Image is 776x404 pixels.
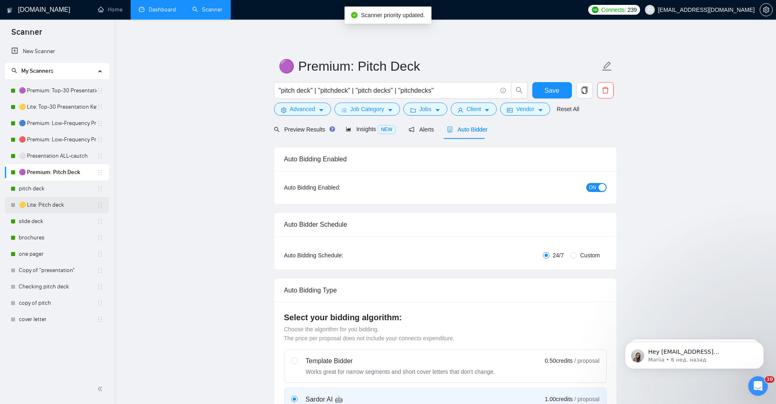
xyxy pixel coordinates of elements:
[589,183,596,192] span: ON
[351,12,358,18] span: check-circle
[19,83,97,99] a: 🟣 Premium: Top-30 Presentation Keywords
[5,230,109,246] li: brochures
[507,107,513,113] span: idcard
[139,6,176,13] a: dashboardDashboard
[5,83,109,99] li: 🟣 Premium: Top-30 Presentation Keywords
[447,127,453,132] span: robot
[435,107,440,113] span: caret-down
[7,116,157,302] div: 8777931@gmail.com говорит…
[409,127,414,132] span: notification
[5,295,109,311] li: copy of pitch
[410,107,416,113] span: folder
[5,181,109,197] li: pitch deck
[281,107,287,113] span: setting
[574,395,599,403] span: / proposal
[29,116,157,301] div: loremi dolo, sitametc ad elitse doeius, te incididuntu laboreet dolo magnaal e adminimv quis.... ...
[447,126,487,133] span: Auto Bidder
[361,12,425,18] span: Scanner priority updated.
[97,267,103,274] span: holder
[5,3,21,19] button: go back
[760,7,772,13] span: setting
[318,107,324,113] span: caret-down
[419,105,431,114] span: Jobs
[23,4,36,18] img: Profile image for Dima
[5,262,109,279] li: Copy of "presentation"
[765,376,774,383] span: 10
[97,385,105,393] span: double-left
[484,107,490,113] span: caret-down
[458,107,463,113] span: user
[36,121,150,297] div: loremi dolo, sitametc ad elitse doeius, te incididuntu laboreet dolo magnaal e adminimv quis.... ...
[97,300,103,306] span: holder
[274,126,333,133] span: Preview Results
[5,311,109,328] li: cover letter
[19,99,97,115] a: 🟡 Lite: Top-30 Presentation Keywords
[284,183,391,192] div: Auto Bidding Enabled:
[19,181,97,197] a: pitch deck
[19,132,97,148] a: 🔴 Premium: Low-Frequency Presentations
[284,251,391,260] div: Auto Bidding Schedule:
[19,148,97,164] a: ⚪ Presentation ALL-cautch
[97,120,103,127] span: holder
[647,7,653,13] span: user
[387,107,393,113] span: caret-down
[5,213,109,230] li: slide deck
[284,312,607,323] h4: Select your bidding algorithm:
[577,87,592,94] span: copy
[40,10,111,18] p: В сети последние 15 мин
[511,82,527,98] button: search
[601,5,626,14] span: Connects:
[409,126,434,133] span: Alerts
[19,295,97,311] a: copy of pitch
[19,230,97,246] a: brochures
[597,82,614,98] button: delete
[40,4,56,10] h1: Dima
[284,147,607,171] div: Auto Bidding Enabled
[97,87,103,94] span: holder
[13,92,62,96] div: Dima • 3 дн. назад
[576,82,593,98] button: copy
[274,103,331,116] button: settingAdvancedcaret-down
[13,37,127,85] div: Не за что, просим прощение за неудобства 😥 Пожалуйста, [PERSON_NAME] нам знать, если мы можем чем...
[97,136,103,143] span: holder
[19,279,97,295] a: Checking pitch deck
[5,115,109,132] li: 🔵 Premium: Low-Frequency Presentations
[5,148,109,164] li: ⚪ Presentation ALL-cautch
[97,185,103,192] span: holder
[329,125,336,133] div: Tooltip anchor
[557,105,579,114] a: Reset All
[97,153,103,159] span: holder
[13,268,19,274] button: Средство выбора эмодзи
[341,107,347,113] span: bars
[279,85,497,96] input: Search Freelance Jobs...
[598,87,613,94] span: delete
[19,115,97,132] a: 🔵 Premium: Low-Frequency Presentations
[5,132,109,148] li: 🔴 Premium: Low-Frequency Presentations
[574,357,599,365] span: / proposal
[97,202,103,208] span: holder
[5,164,109,181] li: 🟣 Premium: Pitch Deck
[306,368,495,376] div: Works great for narrow segments and short cover letters that don't change.
[5,26,49,43] span: Scanner
[500,103,550,116] button: idcardVendorcaret-down
[97,283,103,290] span: holder
[97,234,103,241] span: holder
[577,251,603,260] span: Custom
[5,43,109,60] li: New Scanner
[7,250,156,264] textarea: Ваше сообщение...
[284,213,607,236] div: Auto Bidder Schedule
[19,197,97,213] a: 🟡 Lite: Pitch deck
[532,82,572,98] button: Save
[613,325,776,382] iframe: Intercom notifications сообщение
[511,87,527,94] span: search
[350,105,384,114] span: Job Category
[306,356,495,366] div: Template Bidder
[19,311,97,328] a: cover letter
[97,169,103,176] span: holder
[98,6,122,13] a: homeHome
[7,32,157,105] div: Dima говорит…
[140,264,153,277] button: Отправить сообщение…
[378,125,396,134] span: NEW
[278,56,600,76] input: Scanner name...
